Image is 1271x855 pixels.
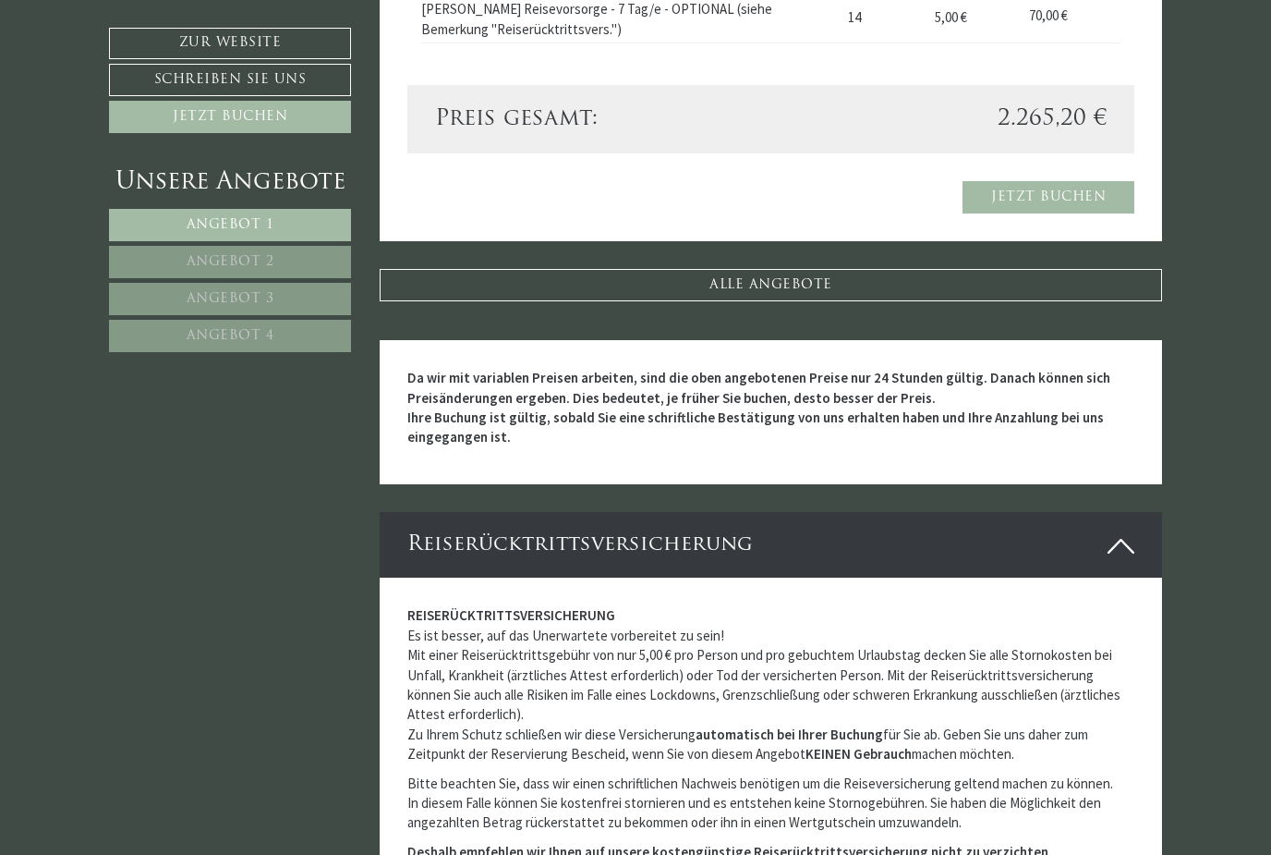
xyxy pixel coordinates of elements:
[109,101,351,133] a: Jetzt buchen
[380,269,1163,301] a: ALLE ANGEBOTE
[407,774,1135,833] p: Bitte beachten Sie, dass wir einen schriftlichen Nachweis benötigen um die Reiseversicherung gelt...
[380,512,1163,578] div: Reiserücktrittsversicherung
[696,726,883,743] strong: automatisch bei Ihrer Buchung
[407,369,1110,446] strong: Da wir mit variablen Preisen arbeiten, sind die oben angebotenen Preise nur 24 Stunden gültig. Da...
[998,104,1107,135] span: 2.265,20 €
[28,53,263,67] div: Montis – Active Nature Spa
[187,329,274,343] span: Angebot 4
[187,292,274,306] span: Angebot 3
[962,181,1134,214] a: Jetzt buchen
[187,218,274,232] span: Angebot 1
[109,28,351,59] a: Zur Website
[109,64,351,96] a: Schreiben Sie uns
[608,487,728,519] button: Senden
[28,86,263,98] small: 20:05
[935,8,967,26] span: 5,00 €
[187,255,274,269] span: Angebot 2
[407,606,615,624] strong: REISERÜCKTRITTSVERSICHERUNG
[407,605,1135,763] p: Es ist besser, auf das Unerwartete vorbereitet zu sein! Mit einer Reiserücktrittsgebühr von nur 5...
[421,104,771,135] div: Preis gesamt:
[109,165,351,200] div: Unsere Angebote
[805,745,912,763] strong: KEINEN Gebrauch
[323,14,406,43] div: Dienstag
[14,49,272,102] div: Guten Tag, wie können wir Ihnen helfen?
